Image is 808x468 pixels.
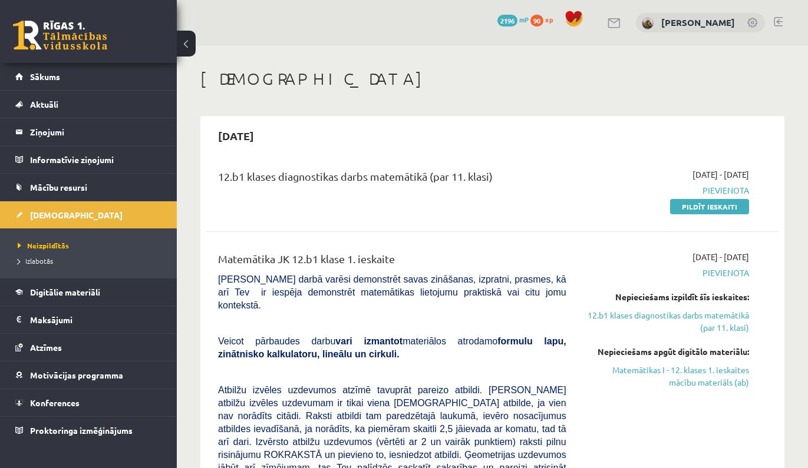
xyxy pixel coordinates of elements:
[15,417,162,444] a: Proktoringa izmēģinājums
[584,184,749,197] span: Pievienota
[584,364,749,389] a: Matemātikas I - 12. klases 1. ieskaites mācību materiāls (ab)
[218,274,566,310] span: [PERSON_NAME] darbā varēsi demonstrēt savas zināšanas, izpratni, prasmes, kā arī Tev ir iespēja d...
[30,99,58,109] span: Aktuāli
[497,15,517,26] span: 2196
[15,306,162,333] a: Maksājumi
[15,278,162,306] a: Digitālie materiāli
[30,342,62,353] span: Atzīmes
[13,21,107,50] a: Rīgas 1. Tālmācības vidusskola
[642,18,654,29] img: Linda Burkovska
[584,346,749,358] div: Nepieciešams apgūt digitālo materiālu:
[30,370,123,380] span: Motivācijas programma
[15,174,162,201] a: Mācību resursi
[584,291,749,303] div: Nepieciešams izpildīt šīs ieskaites:
[30,397,80,408] span: Konferences
[497,15,529,24] a: 2196 mP
[18,255,165,266] a: Izlabotās
[15,334,162,361] a: Atzīmes
[15,201,162,228] a: [DEMOGRAPHIC_DATA]
[18,241,69,250] span: Neizpildītās
[519,15,529,24] span: mP
[15,91,162,118] a: Aktuāli
[30,71,60,82] span: Sākums
[692,251,749,263] span: [DATE] - [DATE]
[545,15,553,24] span: xp
[18,240,165,251] a: Neizpildītās
[18,256,53,265] span: Izlabotās
[30,118,162,145] legend: Ziņojumi
[15,361,162,389] a: Motivācijas programma
[218,336,566,359] span: Veicot pārbaudes darbu materiālos atrodamo
[206,122,266,150] h2: [DATE]
[30,182,87,192] span: Mācību resursi
[584,267,749,279] span: Pievienota
[335,336,403,346] b: vari izmantot
[30,306,162,333] legend: Maksājumi
[15,146,162,173] a: Informatīvie ziņojumi
[692,168,749,181] span: [DATE] - [DATE]
[584,309,749,334] a: 12.b1 klases diagnostikas darbs matemātikā (par 11. klasi)
[15,389,162,416] a: Konferences
[218,251,566,273] div: Matemātika JK 12.b1 klase 1. ieskaite
[15,63,162,90] a: Sākums
[30,210,123,220] span: [DEMOGRAPHIC_DATA]
[218,168,566,190] div: 12.b1 klases diagnostikas darbs matemātikā (par 11. klasi)
[670,199,749,214] a: Pildīt ieskaiti
[30,425,133,436] span: Proktoringa izmēģinājums
[30,146,162,173] legend: Informatīvie ziņojumi
[200,69,784,89] h1: [DEMOGRAPHIC_DATA]
[15,118,162,145] a: Ziņojumi
[661,16,735,28] a: [PERSON_NAME]
[530,15,543,26] span: 90
[30,287,100,297] span: Digitālie materiāli
[530,15,559,24] a: 90 xp
[218,336,566,359] b: formulu lapu, zinātnisko kalkulatoru, lineālu un cirkuli.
